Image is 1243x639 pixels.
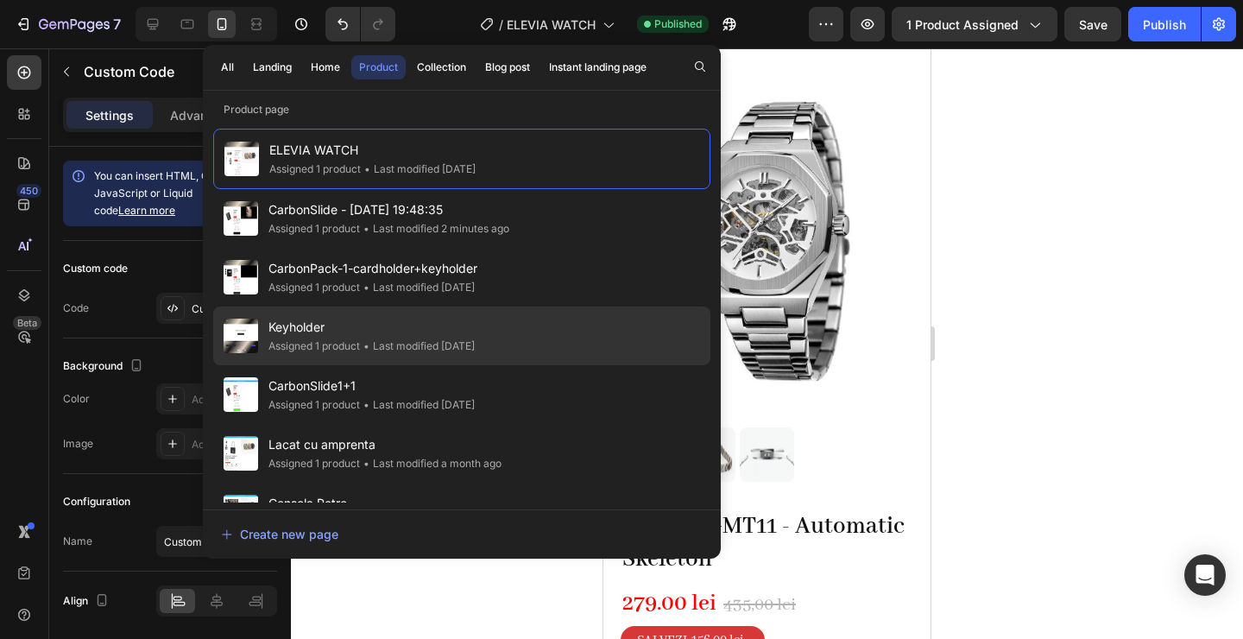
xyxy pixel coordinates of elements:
[906,16,1019,34] span: 1 product assigned
[84,61,230,82] p: Custom Code
[477,55,538,79] button: Blog post
[221,60,234,75] div: All
[94,169,225,217] span: You can insert HTML, CSS, JavaScript or Liquid code
[268,279,360,296] div: Assigned 1 product
[360,396,475,414] div: Last modified [DATE]
[268,258,477,279] span: CarbonPack-1-cardholder+keyholder
[1079,17,1107,32] span: Save
[363,222,369,235] span: •
[363,398,369,411] span: •
[360,220,509,237] div: Last modified 2 minutes ago
[192,392,273,408] div: Add...
[351,55,406,79] button: Product
[417,60,466,75] div: Collection
[409,55,474,79] button: Collection
[485,60,530,75] div: Blog post
[63,301,89,316] div: Code
[364,162,370,175] span: •
[192,437,273,452] div: Add...
[268,220,360,237] div: Assigned 1 product
[541,55,654,79] button: Instant landing page
[268,317,475,338] span: Keyholder
[268,376,475,396] span: CarbonSlide1+1
[363,339,369,352] span: •
[63,391,90,407] div: Color
[268,396,360,414] div: Assigned 1 product
[268,455,360,472] div: Assigned 1 product
[268,434,502,455] span: Lacat cu amprenta
[359,60,398,75] div: Product
[245,55,300,79] button: Landing
[63,534,92,549] div: Name
[549,60,647,75] div: Instant landing page
[7,7,129,41] button: 7
[113,14,121,35] p: 7
[360,338,475,355] div: Last modified [DATE]
[507,16,596,34] span: ELEVIA WATCH
[654,16,702,32] span: Published
[1184,554,1226,596] div: Open Intercom Messenger
[1128,7,1201,41] button: Publish
[269,161,361,178] div: Assigned 1 product
[361,161,476,178] div: Last modified [DATE]
[269,140,476,161] span: ELEVIA WATCH
[86,581,142,603] div: 156,00 lei
[118,204,175,217] a: Learn more
[220,517,704,552] button: Create new page
[253,60,292,75] div: Landing
[63,355,147,378] div: Background
[360,455,502,472] div: Last modified a month ago
[203,101,721,118] p: Product page
[363,281,369,294] span: •
[1143,16,1186,34] div: Publish
[63,494,130,509] div: Configuration
[363,457,369,470] span: •
[360,279,475,296] div: Last modified [DATE]
[221,525,338,543] div: Create new page
[1064,7,1121,41] button: Save
[268,493,502,514] span: Consola Retro
[213,55,242,79] button: All
[13,316,41,330] div: Beta
[603,48,931,639] iframe: Design area
[16,184,41,198] div: 450
[63,436,93,452] div: Image
[63,261,128,276] div: Custom code
[325,7,395,41] div: Undo/Redo
[85,106,134,124] p: Settings
[303,55,348,79] button: Home
[170,106,229,124] p: Advanced
[268,338,360,355] div: Assigned 1 product
[892,7,1057,41] button: 1 product assigned
[63,590,112,613] div: Align
[268,199,509,220] span: CarbonSlide - [DATE] 19:48:35
[192,301,273,317] div: Custom
[499,16,503,34] span: /
[311,60,340,75] div: Home
[31,581,86,604] div: SALVEZI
